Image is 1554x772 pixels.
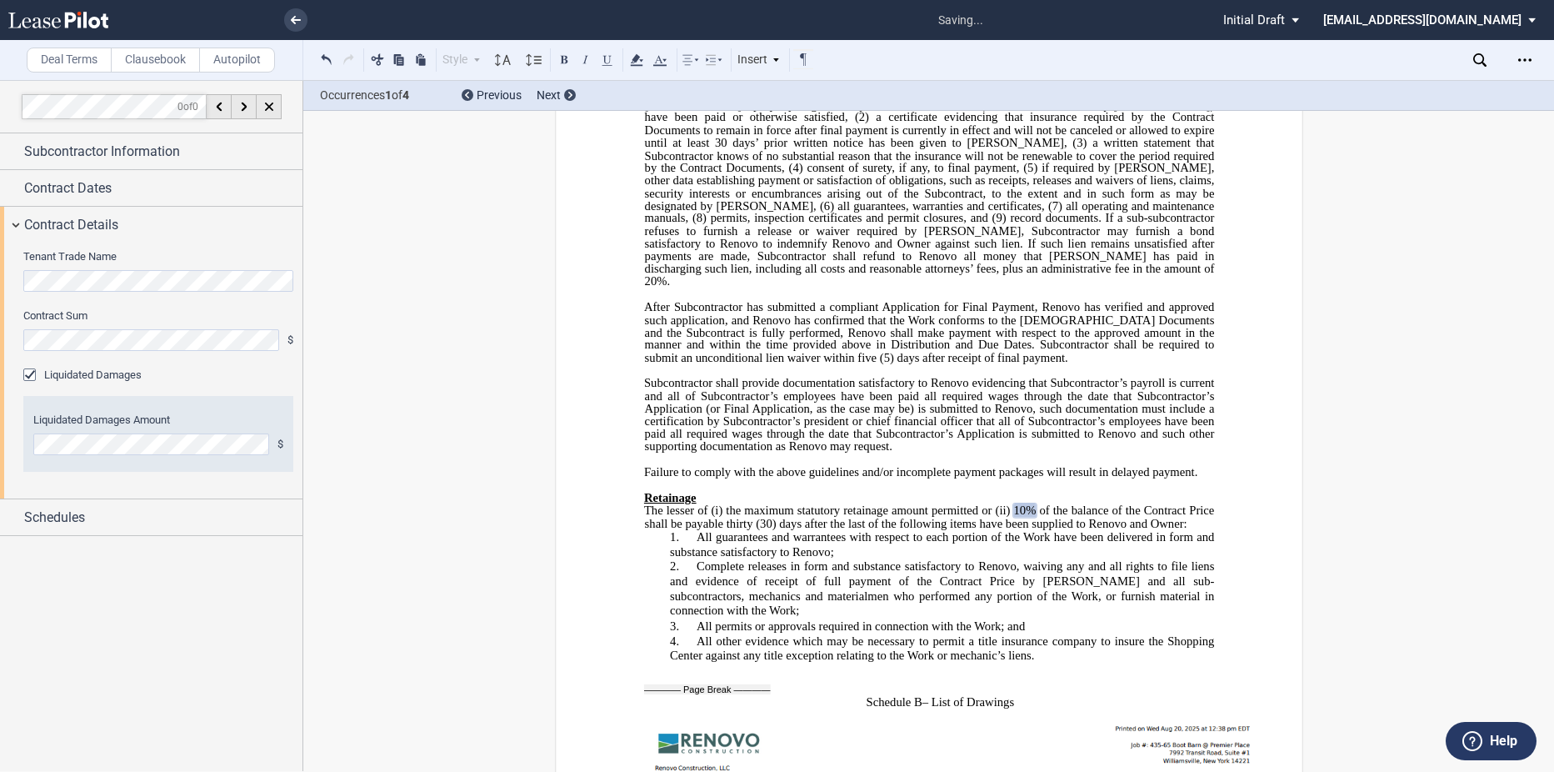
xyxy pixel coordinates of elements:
span: Previous [477,88,522,102]
span: permits, inspection certificates and permit closures, and (9) [710,211,1006,225]
button: Copy [389,49,409,69]
span: Occurrences of [320,87,449,104]
label: Help [1490,730,1517,752]
span: if required by [PERSON_NAME], other data establishing payment or satisfaction of obligations, suc... [644,161,1217,213]
button: Bold [554,49,574,69]
span: days’ prior written notice has been given to [PERSON_NAME], (3) [732,136,1087,150]
span: (30) days after the last of the following items have been supplied to Renovo and Owner: [756,516,1187,530]
span: 0 [177,100,183,112]
span: of [177,100,198,112]
span: Failure to comply with the above guidelines and/or incomplete payment packages will result in del... [643,465,1197,479]
label: Contract Sum [23,308,293,323]
div: Insert [735,49,783,71]
span: Next [537,88,561,102]
span: Subcontractor shall provide documentation satisfactory to Renovo evidencing that Subcontractor’s ... [643,376,1217,453]
span: (5) days after receipt of final payment. [879,350,1067,364]
label: Liquidated Damages Amount [33,413,283,428]
span: a certificate evidencing that insurance required by the Contract Documents to remain in force aft... [644,111,1217,150]
span: all guarantees, warranties and certificates, (7) [837,198,1062,213]
span: 3. [670,619,679,633]
span: – List of Drawings [922,695,1013,709]
span: $ [287,333,293,348]
span: 4. [670,634,679,648]
span: Contract Details [24,215,118,235]
label: Deal Terms [27,48,112,73]
span: Schedule [866,695,911,709]
label: Clausebook [111,48,200,73]
button: Help [1446,722,1537,760]
button: Italic [576,49,596,69]
div: Previous [462,88,522,104]
span: After Subcontractor has submitted a compliant Application for Final Payment, Renovo has verified ... [643,300,1217,364]
span: All other evidence which may be necessary to permit a title insurance company to insure the Shopp... [670,634,1217,662]
span: All permits or approvals required in connection with the Work; and [696,619,1024,633]
label: Liquidated Damages [44,368,142,383]
span: Contract Dates [24,178,112,198]
span: Complete releases in form and substance satisfactory to Renovo, waiving any and all rights to fil... [670,559,1217,617]
span: 10% [1013,504,1036,518]
label: Autopilot [199,48,275,73]
span: consent of surety, if any, to final payment, (5) [807,161,1037,175]
span: record documents. If a sub-subcontractor refuses to furnish a release or waiver required by [PERS... [644,211,1217,288]
span: B [913,695,922,709]
b: 4 [402,88,409,102]
button: Paste [411,49,431,69]
md-checkbox: Liquidated Damages [23,368,142,384]
span: Schedules [24,508,85,528]
button: Toggle Control Characters [793,49,813,69]
span: 2. [670,559,679,574]
span: Subcontractor Information [24,142,180,162]
span: Initial Draft [1223,13,1285,28]
b: 1 [385,88,392,102]
span: saving... [930,3,992,38]
span: 1. [670,530,679,544]
label: Tenant Trade Name [23,249,293,264]
span: $ [277,437,283,452]
span: 0 [192,100,198,112]
span: All guarantees and warrantees with respect to each portion of the Work have been delivered in for... [670,530,1217,559]
span: of the balance of the Contract Price shall be payable thirty [644,504,1217,530]
span: the maximum statutory retainage amount permitted or (ii) [726,504,1010,518]
button: Cut [367,49,387,69]
button: Undo [317,49,337,69]
span: all operating and maintenance manuals, (8) [644,198,1217,225]
span: Retainage [643,491,696,505]
span: The lesser of (i) [643,504,722,518]
div: Open Lease options menu [1512,47,1538,73]
button: Underline [597,49,617,69]
div: Next [537,88,576,104]
span: a written statement that Subcontractor knows of no substantial reason that the insurance will not... [644,136,1217,175]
